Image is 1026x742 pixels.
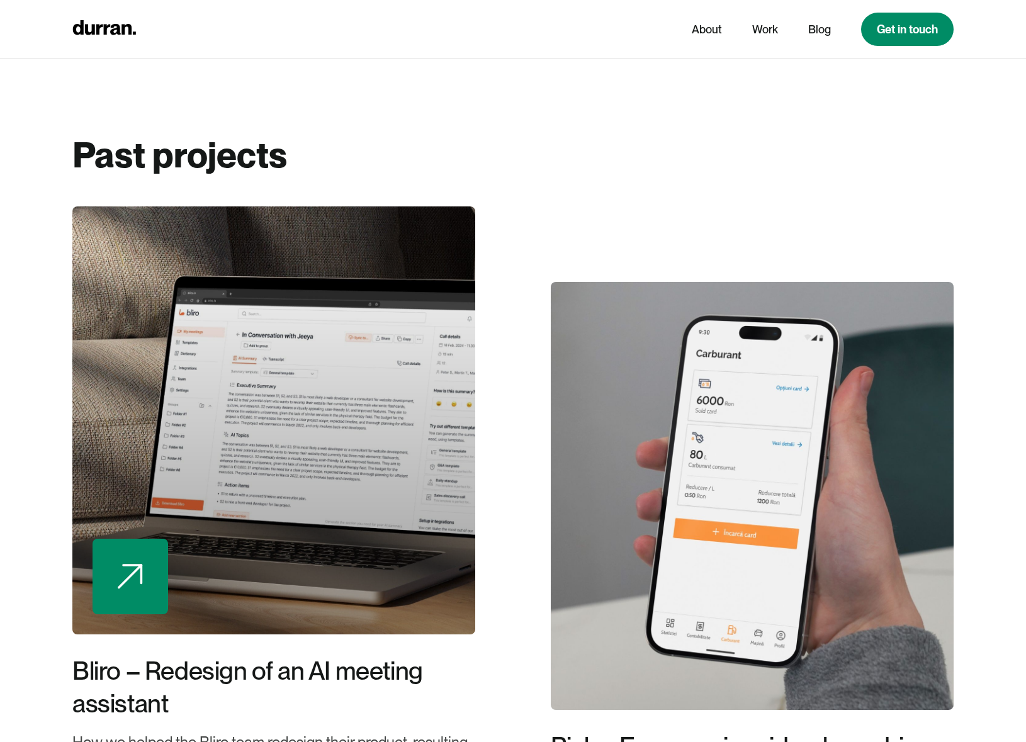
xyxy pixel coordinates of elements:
a: Work [752,18,778,42]
a: About [692,18,722,42]
a: Blog [808,18,831,42]
div: Bliro – Redesign of an AI meeting assistant [72,655,475,720]
a: home [72,17,136,42]
h2: Past projects [72,134,954,176]
a: Get in touch [861,13,954,46]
